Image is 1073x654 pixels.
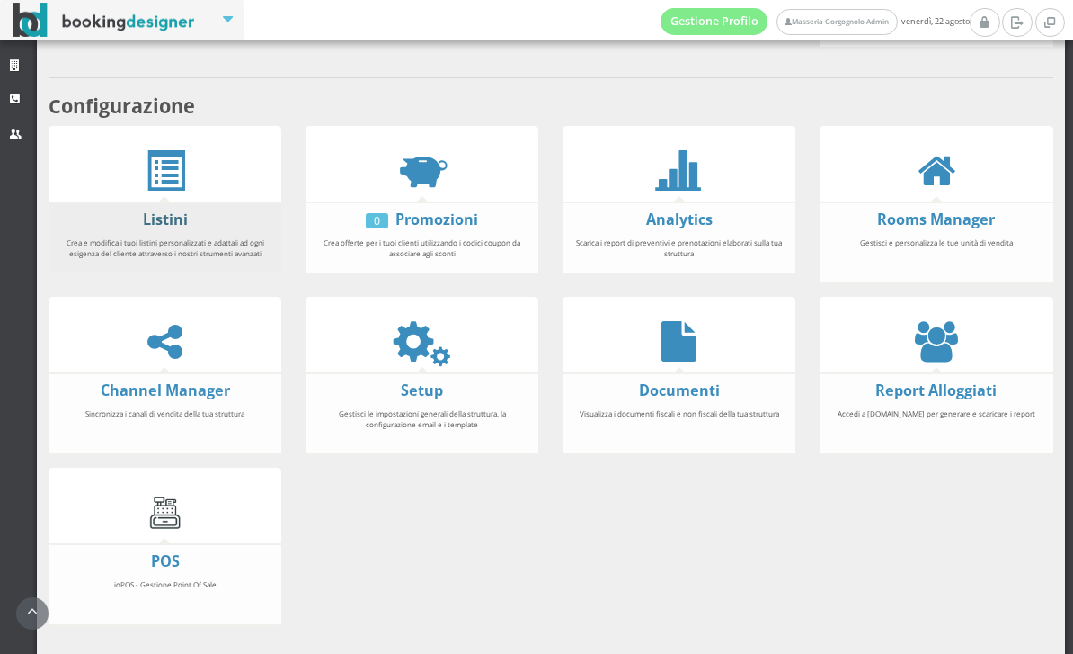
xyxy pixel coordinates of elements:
img: BookingDesigner.com [13,3,195,38]
a: POS [151,551,180,571]
div: Gestisci e personalizza le tue unità di vendita [820,229,1052,277]
div: 0 [366,213,388,228]
div: Scarica i report di preventivi e prenotazioni elaborati sulla tua struttura [563,229,795,266]
a: Rooms Manager [877,210,995,229]
div: Visualizza i documenti fiscali e non fiscali della tua struttura [563,400,795,448]
div: Accedi a [DOMAIN_NAME] per generare e scaricare i report [820,400,1052,448]
a: Masseria Gorgognolo Admin [776,9,897,35]
a: Documenti [639,381,720,400]
div: Gestisci le impostazioni generali della struttura, la configurazione email e i template [306,400,538,448]
div: Crea offerte per i tuoi clienti utilizzando i codici coupon da associare agli sconti [306,229,538,266]
div: ioPOS - Gestione Point Of Sale [49,571,281,619]
div: Crea e modifica i tuoi listini personalizzati e adattali ad ogni esigenza del cliente attraverso ... [49,229,281,266]
a: Listini [143,210,188,229]
div: Sincronizza i canali di vendita della tua struttura [49,400,281,448]
span: venerdì, 22 agosto [661,8,970,35]
a: Gestione Profilo [661,8,768,35]
img: cash-register.gif [145,492,185,533]
a: Analytics [646,210,713,229]
b: Configurazione [49,93,195,119]
a: Report Alloggiati [875,381,997,400]
a: Promozioni [395,210,478,229]
a: Channel Manager [101,381,230,400]
a: Setup [401,381,443,400]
